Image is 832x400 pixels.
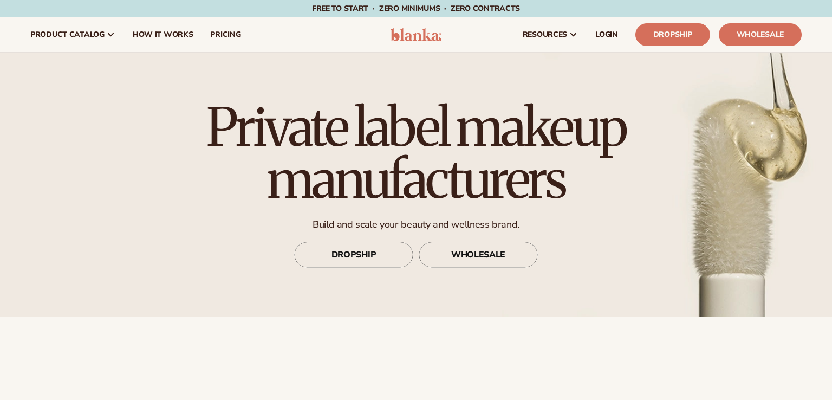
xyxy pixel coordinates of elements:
[312,3,520,14] span: Free to start · ZERO minimums · ZERO contracts
[719,23,802,46] a: Wholesale
[30,30,105,39] span: product catalog
[595,30,618,39] span: LOGIN
[175,218,657,231] p: Build and scale your beauty and wellness brand.
[514,17,587,52] a: resources
[391,28,442,41] img: logo
[124,17,202,52] a: How It Works
[22,17,124,52] a: product catalog
[210,30,240,39] span: pricing
[175,101,657,205] h1: Private label makeup manufacturers
[635,23,710,46] a: Dropship
[419,242,538,268] a: WHOLESALE
[523,30,567,39] span: resources
[133,30,193,39] span: How It Works
[294,242,413,268] a: DROPSHIP
[587,17,627,52] a: LOGIN
[201,17,249,52] a: pricing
